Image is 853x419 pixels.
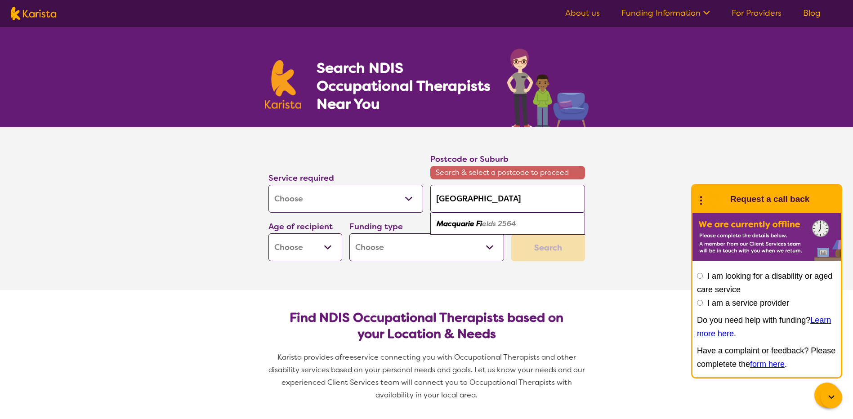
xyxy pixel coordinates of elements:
[430,185,585,213] input: Type
[732,8,782,18] a: For Providers
[268,221,333,232] label: Age of recipient
[730,192,809,206] h1: Request a call back
[697,272,832,294] label: I am looking for a disability or aged care service
[268,173,334,183] label: Service required
[430,166,585,179] span: Search & select a postcode to proceed
[435,215,581,232] div: Macquarie Fields 2564
[621,8,710,18] a: Funding Information
[697,344,836,371] p: Have a complaint or feedback? Please completete the .
[276,310,578,342] h2: Find NDIS Occupational Therapists based on your Location & Needs
[814,383,840,408] button: Channel Menu
[750,360,785,369] a: form here
[317,59,491,113] h1: Search NDIS Occupational Therapists Near You
[803,8,821,18] a: Blog
[349,221,403,232] label: Funding type
[265,60,302,109] img: Karista logo
[697,313,836,340] p: Do you need help with funding? .
[482,219,516,228] em: elds 2564
[11,7,56,20] img: Karista logo
[339,352,354,362] span: free
[430,154,509,165] label: Postcode or Suburb
[692,213,841,261] img: Karista offline chat form to request call back
[707,190,725,208] img: Karista
[277,352,339,362] span: Karista provides a
[565,8,600,18] a: About us
[437,219,482,228] em: Macquarie Fi
[507,49,589,127] img: occupational-therapy
[707,299,789,308] label: I am a service provider
[268,352,587,400] span: service connecting you with Occupational Therapists and other disability services based on your p...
